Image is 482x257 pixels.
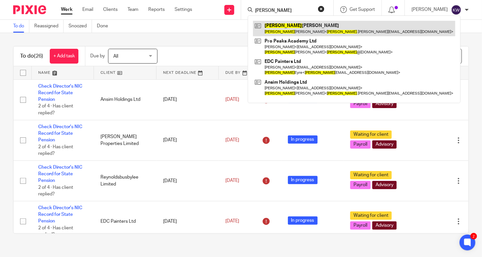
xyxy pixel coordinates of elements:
[470,233,477,240] div: 2
[288,216,318,225] span: In progress
[113,54,118,59] span: All
[82,6,93,13] a: Email
[225,97,239,102] span: [DATE]
[225,138,239,142] span: [DATE]
[148,6,165,13] a: Reports
[350,100,371,108] span: Payroll
[350,212,392,220] span: Waiting for client
[69,20,92,33] a: Snoozed
[90,53,105,59] p: Due by
[350,140,371,149] span: Payroll
[225,219,239,224] span: [DATE]
[38,125,82,143] a: Check Director's NIC Record for State Pension
[13,20,29,33] a: To do
[97,20,113,33] a: Done
[34,20,64,33] a: Reassigned
[350,130,392,139] span: Waiting for client
[38,226,73,237] span: 2 of 4 · Has client replied?
[38,145,73,156] span: 2 of 4 · Has client replied?
[38,206,82,224] a: Check Director's NIC Record for State Pension
[411,6,448,13] p: [PERSON_NAME]
[175,6,192,13] a: Settings
[94,201,156,242] td: EDC Painters Ltd
[372,100,397,108] span: Advisory
[372,221,397,230] span: Advisory
[38,104,73,116] span: 2 of 4 · Has client replied?
[13,5,46,14] img: Pixie
[451,5,462,15] img: svg%3E
[128,6,138,13] a: Team
[61,6,72,13] a: Work
[156,201,219,242] td: [DATE]
[350,221,371,230] span: Payroll
[103,6,118,13] a: Clients
[94,79,156,120] td: Ansim Holdings Ltd
[156,79,219,120] td: [DATE]
[350,181,371,189] span: Payroll
[156,120,219,160] td: [DATE]
[254,8,314,14] input: Search
[288,135,318,144] span: In progress
[225,179,239,183] span: [DATE]
[318,6,325,12] button: Clear
[94,160,156,201] td: Reynoldsbusbylee Limited
[38,185,73,197] span: 2 of 4 · Has client replied?
[350,171,392,179] span: Waiting for client
[38,165,82,183] a: Check Director's NIC Record for State Pension
[38,84,82,102] a: Check Director's NIC Record for State Pension
[372,181,397,189] span: Advisory
[288,176,318,184] span: In progress
[94,120,156,160] td: [PERSON_NAME] Properties Limited
[34,53,43,59] span: (26)
[156,160,219,201] td: [DATE]
[372,140,397,149] span: Advisory
[20,53,43,60] h1: To do
[350,7,375,12] span: Get Support
[50,49,78,64] a: + Add task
